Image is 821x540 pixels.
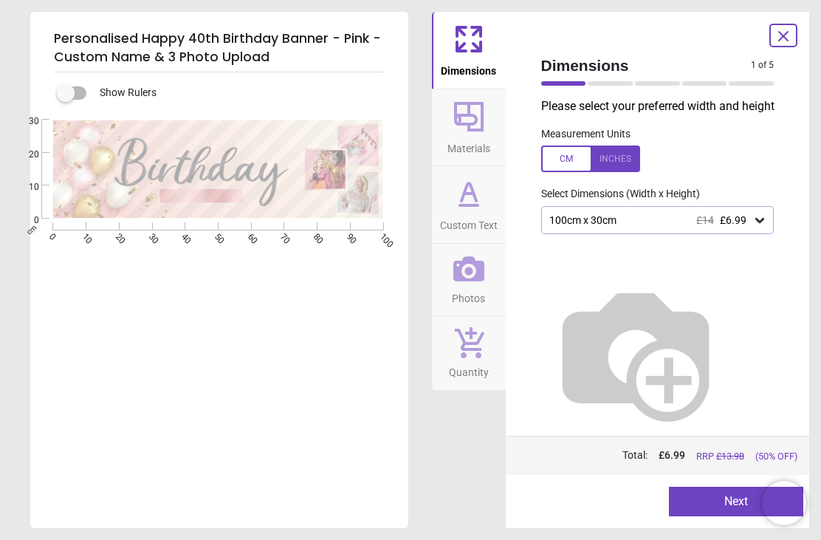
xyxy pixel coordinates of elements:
span: 6.99 [664,449,685,461]
h5: Personalised Happy 40th Birthday Banner - Pink - Custom Name & 3 Photo Upload [54,24,385,72]
button: Photos [432,244,506,316]
span: (50% OFF) [755,450,797,463]
span: 0 [11,214,39,227]
span: 30 [11,115,39,128]
span: Dimensions [541,55,752,76]
span: Photos [452,284,485,307]
span: £6.99 [720,214,746,226]
span: cm [25,223,38,236]
label: Measurement Units [541,127,631,142]
span: £14 [696,214,714,226]
iframe: Brevo live chat [762,481,806,525]
button: Dimensions [432,12,506,89]
label: Select Dimensions (Width x Height) [529,187,700,202]
span: Dimensions [441,57,496,79]
span: RRP [696,450,744,463]
button: Custom Text [432,166,506,243]
button: Materials [432,89,506,166]
button: Quantity [432,316,506,390]
span: Materials [447,134,490,157]
span: Custom Text [440,211,498,233]
p: Please select your preferred width and height [541,98,786,115]
span: £ 13.98 [716,451,744,462]
span: 10 [11,181,39,194]
div: Show Rulers [66,84,408,102]
div: 100cm x 30cm [548,214,753,227]
span: 1 of 5 [751,59,774,72]
div: Total: [540,448,798,463]
button: Next [669,487,803,516]
span: Quantity [449,358,489,380]
span: £ [659,448,685,463]
span: 20 [11,148,39,161]
img: Helper for size comparison [541,258,730,447]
